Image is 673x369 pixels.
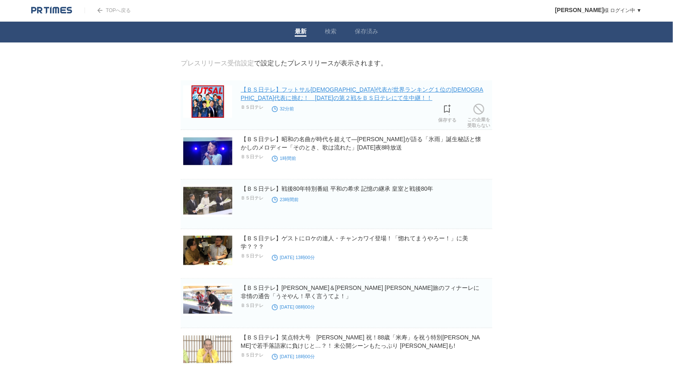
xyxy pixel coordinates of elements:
a: 【ＢＳ日テレ】[PERSON_NAME]＆[PERSON_NAME] [PERSON_NAME]旅のフィナーレに非情の通告「うそやん！早く言うてよ！」 [241,284,479,299]
p: ＢＳ日テレ [241,104,264,110]
time: [DATE] 08時00分 [272,304,315,309]
p: ＢＳ日テレ [241,195,264,201]
time: 23時間前 [272,197,299,202]
a: 【ＢＳ日テレ】フットサル[DEMOGRAPHIC_DATA]代表が世界ランキング１位の[DEMOGRAPHIC_DATA]代表に挑む！ [DATE]の第２戦をＢＳ日テレにて生中継！！ [241,86,484,101]
a: 【ＢＳ日テレ】戦後80年特別番組 平和の希求 記憶の継承 皇室と戦後80年 [241,185,434,192]
img: 【ＢＳ日テレ】戦後80年特別番組 平和の希求 記憶の継承 皇室と戦後80年 [183,184,232,217]
time: [DATE] 18時00分 [272,354,315,359]
a: この企業を受取らない [467,102,490,128]
img: 【ＢＳ日テレ】昭和の名曲が時代を超えて―日野美歌が語る「氷雨」誕生秘話と懐かしのメロディー「そのとき、歌は流れた」10月16日（木）夜8時放送 [183,135,232,167]
p: ＢＳ日テレ [241,352,264,358]
p: ＢＳ日テレ [241,302,264,309]
img: 【ＢＳ日テレ】フットサル日本代表が世界ランキング１位のブラジル代表に挑む！ １０月１９日の第２戦をＢＳ日テレにて生中継！！ [183,85,232,118]
img: arrow.png [97,8,102,13]
span: [PERSON_NAME] [555,7,604,13]
time: 32分前 [272,106,294,111]
img: 【ＢＳ日テレ】笑点特大号 林家木久扇 祝！88歳「米寿」を祝う特別大喜利で若手落語家に負けじと…？！ 未公開シーンもたっぷり 大喜利も! [183,333,232,366]
a: TOPへ戻る [85,7,131,13]
a: プレスリリース受信設定 [181,60,254,67]
p: ＢＳ日テレ [241,253,264,259]
img: 【ＢＳ日テレ】ゲストにロケの達人・チャンカワイ登場！「惚れてまうやろー！」に美学？？？ [183,234,232,267]
a: [PERSON_NAME]様 ログイン中 ▼ [555,7,642,13]
a: 保存する [438,102,456,123]
a: 保存済み [355,28,378,37]
time: [DATE] 13時00分 [272,255,315,260]
a: 【ＢＳ日テレ】笑点特大号 [PERSON_NAME] 祝！88歳「米寿」を祝う特別[PERSON_NAME]で若手落語家に負けじと…？！ 未公開シーンもたっぷり [PERSON_NAME]も! [241,334,480,349]
a: 【ＢＳ日テレ】ゲストにロケの達人・チャンカワイ登場！「惚れてまうやろー！」に美学？？？ [241,235,468,250]
a: 最新 [295,28,307,37]
a: 検索 [325,28,336,37]
img: logo.png [31,6,72,15]
p: ＢＳ日テレ [241,154,264,160]
div: で設定したプレスリリースが表示されます。 [181,59,387,68]
a: 【ＢＳ日テレ】昭和の名曲が時代を超えて―[PERSON_NAME]が語る「氷雨」誕生秘話と懐かしのメロディー「そのとき、歌は流れた」[DATE]夜8時放送 [241,136,481,151]
time: 1時間前 [272,156,296,161]
img: 【ＢＳ日テレ】友近＆礼二 山口旅のフィナーレに非情の通告「うそやん！早く言うてよ！」 [183,284,232,316]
